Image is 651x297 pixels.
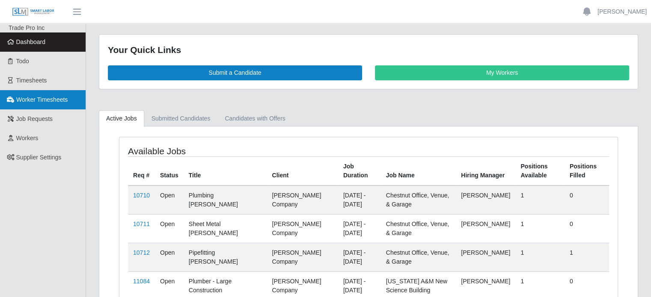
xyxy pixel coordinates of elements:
[381,214,456,243] td: Chestnut Office, Venue, & Garage
[515,214,564,243] td: 1
[338,156,381,185] th: Job Duration
[133,221,150,227] a: 10711
[155,156,184,185] th: Status
[217,110,292,127] a: Candidates with Offers
[155,243,184,271] td: Open
[133,249,150,256] a: 10712
[9,24,45,31] span: Trade Pro Inc
[184,243,267,271] td: Pipefitting [PERSON_NAME]
[16,58,29,65] span: Todo
[144,110,218,127] a: Submitted Candidates
[108,43,629,57] div: Your Quick Links
[16,38,46,45] span: Dashboard
[267,156,338,185] th: Client
[338,243,381,271] td: [DATE] - [DATE]
[515,243,564,271] td: 1
[375,65,629,80] a: My Workers
[456,214,515,243] td: [PERSON_NAME]
[128,156,155,185] th: Req #
[155,185,184,215] td: Open
[16,96,68,103] span: Worker Timesheets
[456,243,515,271] td: [PERSON_NAME]
[16,115,53,122] span: Job Requests
[381,243,456,271] td: Chestnut Office, Venue, & Garage
[184,156,267,185] th: Title
[128,146,321,156] h4: Available Jobs
[155,214,184,243] td: Open
[16,77,47,84] span: Timesheets
[184,214,267,243] td: Sheet Metal [PERSON_NAME]
[133,278,150,285] a: 11084
[267,214,338,243] td: [PERSON_NAME] Company
[267,185,338,215] td: [PERSON_NAME] Company
[456,185,515,215] td: [PERSON_NAME]
[515,185,564,215] td: 1
[338,185,381,215] td: [DATE] - [DATE]
[565,156,609,185] th: Positions Filled
[565,214,609,243] td: 0
[133,192,150,199] a: 10710
[565,185,609,215] td: 0
[515,156,564,185] th: Positions Available
[381,185,456,215] td: Chestnut Office, Venue, & Garage
[565,243,609,271] td: 1
[16,154,62,161] span: Supplier Settings
[338,214,381,243] td: [DATE] - [DATE]
[99,110,144,127] a: Active Jobs
[184,185,267,215] td: Plumbing [PERSON_NAME]
[381,156,456,185] th: Job Name
[12,7,55,17] img: SLM Logo
[108,65,362,80] a: Submit a Candidate
[456,156,515,185] th: Hiring Manager
[16,135,39,141] span: Workers
[267,243,338,271] td: [PERSON_NAME] Company
[597,7,647,16] a: [PERSON_NAME]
